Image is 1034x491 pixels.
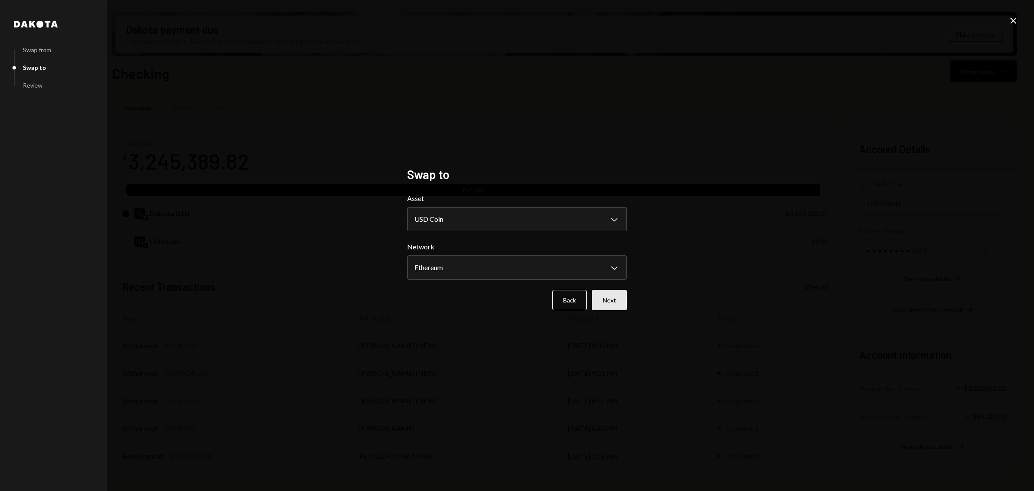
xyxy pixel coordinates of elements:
[407,207,627,231] button: Asset
[407,242,627,252] label: Network
[407,255,627,280] button: Network
[552,290,587,310] button: Back
[23,46,51,54] div: Swap from
[23,64,46,71] div: Swap to
[407,193,627,204] label: Asset
[592,290,627,310] button: Next
[23,82,43,89] div: Review
[407,166,627,183] h2: Swap to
